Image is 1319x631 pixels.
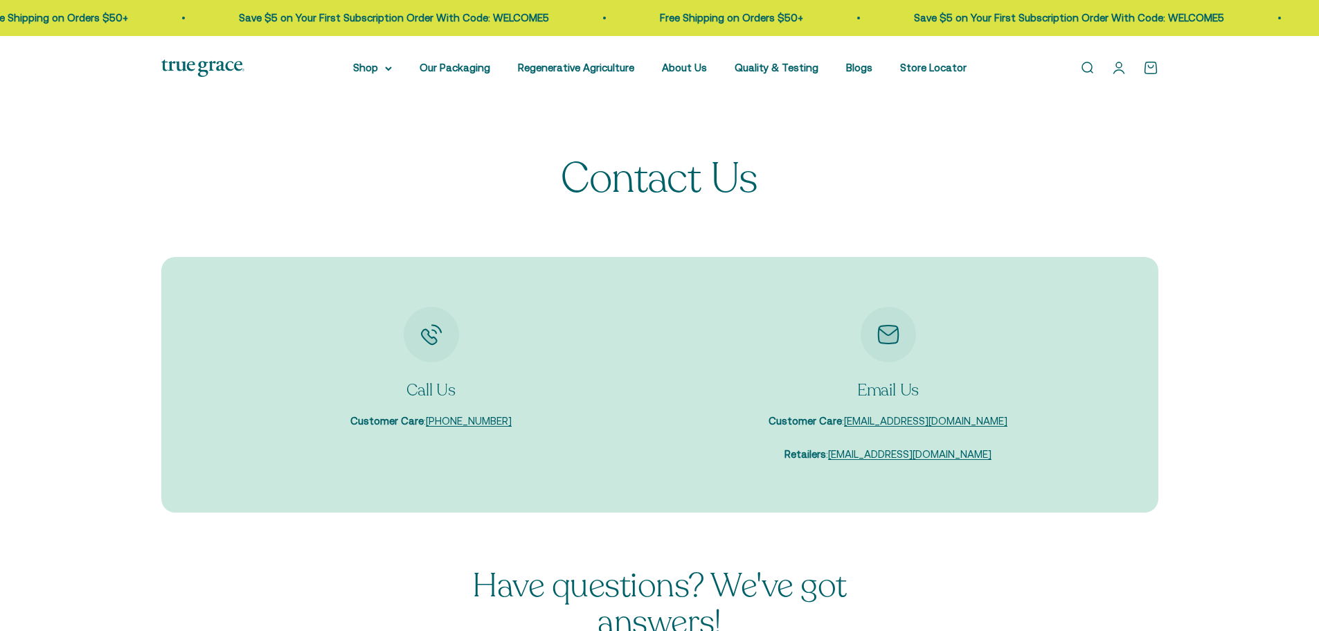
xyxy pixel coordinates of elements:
[426,415,512,427] a: [PHONE_NUMBER]
[844,415,1007,427] a: [EMAIL_ADDRESS][DOMAIN_NAME]
[909,10,1219,26] p: Save $5 on Your First Subscription Order With Code: WELCOME5
[769,446,1007,463] p: :
[674,307,1103,463] div: Item 2 of 2
[828,448,992,460] a: [EMAIL_ADDRESS][DOMAIN_NAME]
[234,10,544,26] p: Save $5 on Your First Subscription Order With Code: WELCOME5
[769,413,1007,429] p: :
[561,156,757,202] p: Contact Us
[350,415,424,427] strong: Customer Care
[350,379,512,402] p: Call Us
[784,448,826,460] strong: Retailers
[217,307,646,430] div: Item 1 of 2
[350,413,512,429] p: :
[662,62,707,73] a: About Us
[769,415,842,427] strong: Customer Care
[353,60,392,76] summary: Shop
[655,12,798,24] a: Free Shipping on Orders $50+
[769,379,1007,402] p: Email Us
[735,62,818,73] a: Quality & Testing
[846,62,872,73] a: Blogs
[420,62,490,73] a: Our Packaging
[900,62,967,73] a: Store Locator
[518,62,634,73] a: Regenerative Agriculture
